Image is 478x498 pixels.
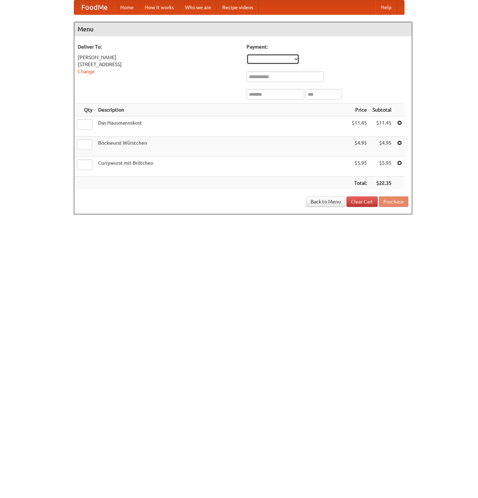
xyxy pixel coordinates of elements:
[74,0,115,14] a: FoodMe
[74,22,412,36] h4: Menu
[379,196,408,207] button: Purchase
[95,157,349,177] td: Currywurst mit Brötchen
[78,43,240,50] h5: Deliver To:
[370,116,394,137] td: $11.45
[306,196,345,207] a: Back to Menu
[349,103,370,116] th: Price
[74,103,95,116] th: Qty
[78,61,240,68] div: [STREET_ADDRESS]
[95,137,349,157] td: Bockwurst Würstchen
[217,0,259,14] a: Recipe videos
[349,157,370,177] td: $5.95
[349,137,370,157] td: $4.95
[179,0,217,14] a: Who we are
[115,0,139,14] a: Home
[370,137,394,157] td: $4.95
[95,116,349,137] td: Das Hausmannskost
[375,0,397,14] a: Help
[346,196,378,207] a: Clear Cart
[370,103,394,116] th: Subtotal
[78,69,95,74] a: Change
[247,43,408,50] h5: Payment:
[78,54,240,61] div: [PERSON_NAME]
[349,116,370,137] td: $11.45
[95,103,349,116] th: Description
[370,177,394,190] th: $22.35
[139,0,179,14] a: How it works
[370,157,394,177] td: $5.95
[349,177,370,190] th: Total:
